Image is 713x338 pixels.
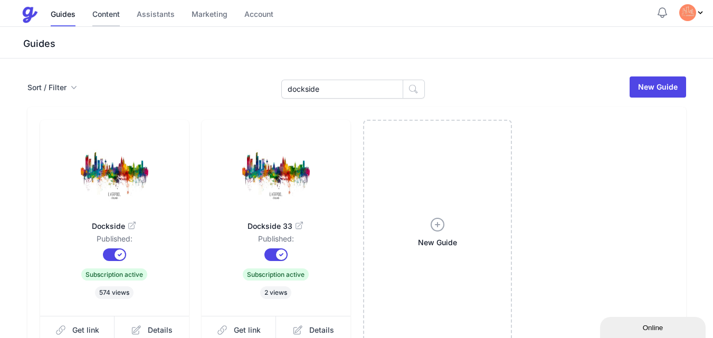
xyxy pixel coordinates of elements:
a: New Guide [630,76,686,98]
span: Get link [72,325,99,335]
span: 574 views [95,286,134,299]
img: q8k60ncmwrkie6e13vuv64j41tt9 [81,137,148,204]
span: Details [309,325,334,335]
button: Notifications [656,6,669,19]
img: tvqjz9fzoj60utvjazy95u1g55mu [679,4,696,21]
a: Guides [51,4,75,26]
span: Get link [234,325,261,335]
span: Dockside [57,221,172,231]
a: Account [244,4,273,26]
span: Subscription active [243,268,309,281]
dd: Published: [218,234,334,248]
h3: Guides [21,37,713,50]
div: Profile Menu [679,4,705,21]
span: 2 views [260,286,291,299]
iframe: chat widget [600,315,708,338]
span: Subscription active [81,268,147,281]
img: Guestive Guides [21,6,38,23]
a: Dockside [57,208,172,234]
a: Content [92,4,120,26]
img: ywhzqduspz36qa5bvwcuu29dutvl [242,137,310,204]
span: Details [148,325,173,335]
a: Dockside 33 [218,208,334,234]
dd: Published: [57,234,172,248]
button: Sort / Filter [27,82,77,93]
span: Dockside 33 [218,221,334,231]
span: New Guide [418,237,457,248]
input: Search Guides [281,80,403,99]
a: Marketing [192,4,227,26]
a: Assistants [137,4,175,26]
